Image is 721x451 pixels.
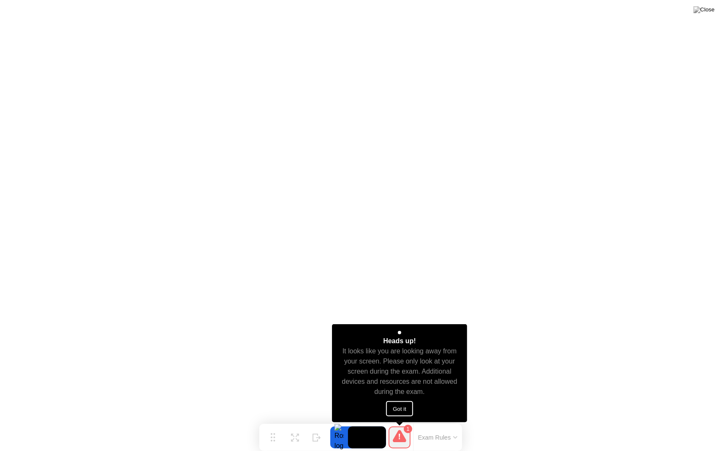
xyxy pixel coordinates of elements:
[383,336,416,346] div: Heads up!
[386,401,413,416] button: Got it
[340,346,460,397] div: It looks like you are looking away from your screen. Please only look at your screen during the e...
[404,425,412,433] div: 1
[416,434,460,441] button: Exam Rules
[694,6,715,13] img: Close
